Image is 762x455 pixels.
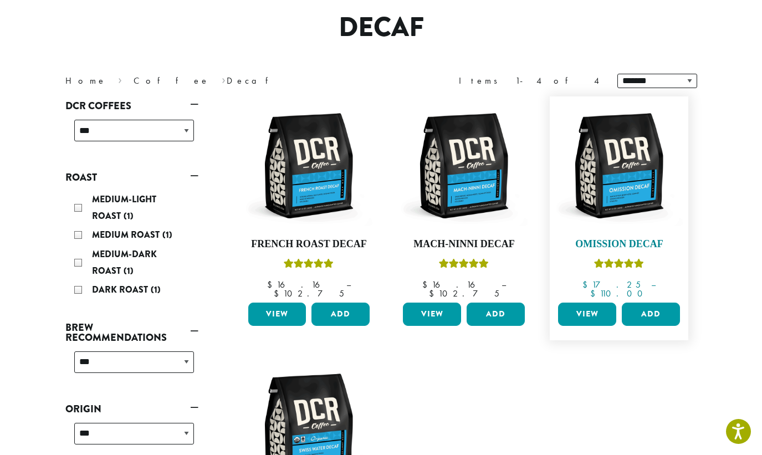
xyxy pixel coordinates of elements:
[311,303,370,326] button: Add
[429,288,499,299] bdi: 102.75
[590,288,648,299] bdi: 110.00
[594,257,644,274] div: Rated 4.33 out of 5
[502,279,506,290] span: –
[92,283,151,296] span: Dark Roast
[124,264,134,277] span: (1)
[65,74,365,88] nav: Breadcrumb
[162,228,172,241] span: (1)
[134,75,209,86] a: Coffee
[65,75,106,86] a: Home
[92,228,162,241] span: Medium Roast
[555,238,683,250] h4: Omission Decaf
[459,74,601,88] div: Items 1-4 of 4
[400,102,528,229] img: DCR-12oz-Mach-Ninni-Decaf-Stock-scaled.png
[65,187,198,304] div: Roast
[267,279,277,290] span: $
[429,288,438,299] span: $
[622,303,680,326] button: Add
[65,96,198,115] a: DCR Coffees
[651,279,656,290] span: –
[422,279,432,290] span: $
[65,318,198,347] a: Brew Recommendations
[274,288,283,299] span: $
[65,168,198,187] a: Roast
[400,238,528,250] h4: Mach-Ninni Decaf
[92,193,156,222] span: Medium-Light Roast
[92,248,157,277] span: Medium-Dark Roast
[400,102,528,298] a: Mach-Ninni DecafRated 5.00 out of 5
[346,279,351,290] span: –
[582,279,592,290] span: $
[555,102,683,229] img: DCR-12oz-Omission-Decaf-scaled.png
[467,303,525,326] button: Add
[403,303,461,326] a: View
[65,115,198,155] div: DCR Coffees
[65,347,198,386] div: Brew Recommendations
[248,303,306,326] a: View
[590,288,600,299] span: $
[118,70,122,88] span: ›
[555,102,683,298] a: Omission DecafRated 4.33 out of 5
[246,238,373,250] h4: French Roast Decaf
[274,288,344,299] bdi: 102.75
[124,209,134,222] span: (1)
[582,279,641,290] bdi: 17.25
[246,102,373,298] a: French Roast DecafRated 5.00 out of 5
[245,102,372,229] img: DCR-12oz-French-Roast-Decaf-Stock-scaled.png
[439,257,489,274] div: Rated 5.00 out of 5
[57,12,705,44] h1: Decaf
[151,283,161,296] span: (1)
[267,279,336,290] bdi: 16.16
[284,257,334,274] div: Rated 5.00 out of 5
[65,400,198,418] a: Origin
[222,70,226,88] span: ›
[558,303,616,326] a: View
[422,279,491,290] bdi: 16.16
